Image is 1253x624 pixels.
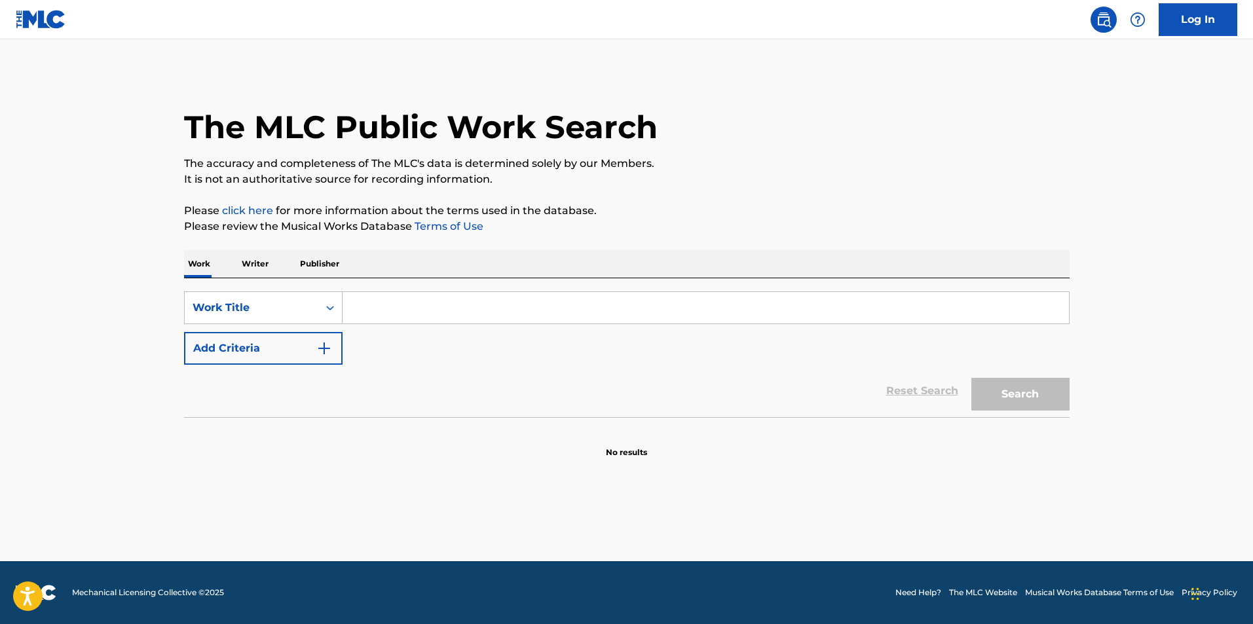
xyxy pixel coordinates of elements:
div: Drag [1191,574,1199,614]
img: search [1096,12,1112,28]
h1: The MLC Public Work Search [184,107,658,147]
form: Search Form [184,291,1070,417]
a: The MLC Website [949,587,1017,598]
a: Public Search [1091,7,1117,33]
a: Terms of Use [412,220,483,232]
img: 9d2ae6d4665cec9f34b9.svg [316,340,332,356]
button: Add Criteria [184,332,343,365]
p: Work [184,250,214,278]
p: Publisher [296,250,343,278]
img: help [1130,12,1146,28]
div: Help [1125,7,1151,33]
img: logo [16,585,56,600]
img: MLC Logo [16,10,66,29]
a: click here [222,204,273,217]
div: Work Title [193,300,310,316]
p: The accuracy and completeness of The MLC's data is determined solely by our Members. [184,156,1070,172]
p: Please review the Musical Works Database [184,219,1070,234]
a: Privacy Policy [1182,587,1237,598]
iframe: Chat Widget [1188,561,1253,624]
a: Log In [1159,3,1237,36]
span: Mechanical Licensing Collective © 2025 [72,587,224,598]
p: No results [606,431,647,458]
p: It is not an authoritative source for recording information. [184,172,1070,187]
p: Please for more information about the terms used in the database. [184,203,1070,219]
a: Need Help? [895,587,941,598]
a: Musical Works Database Terms of Use [1025,587,1174,598]
p: Writer [238,250,272,278]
